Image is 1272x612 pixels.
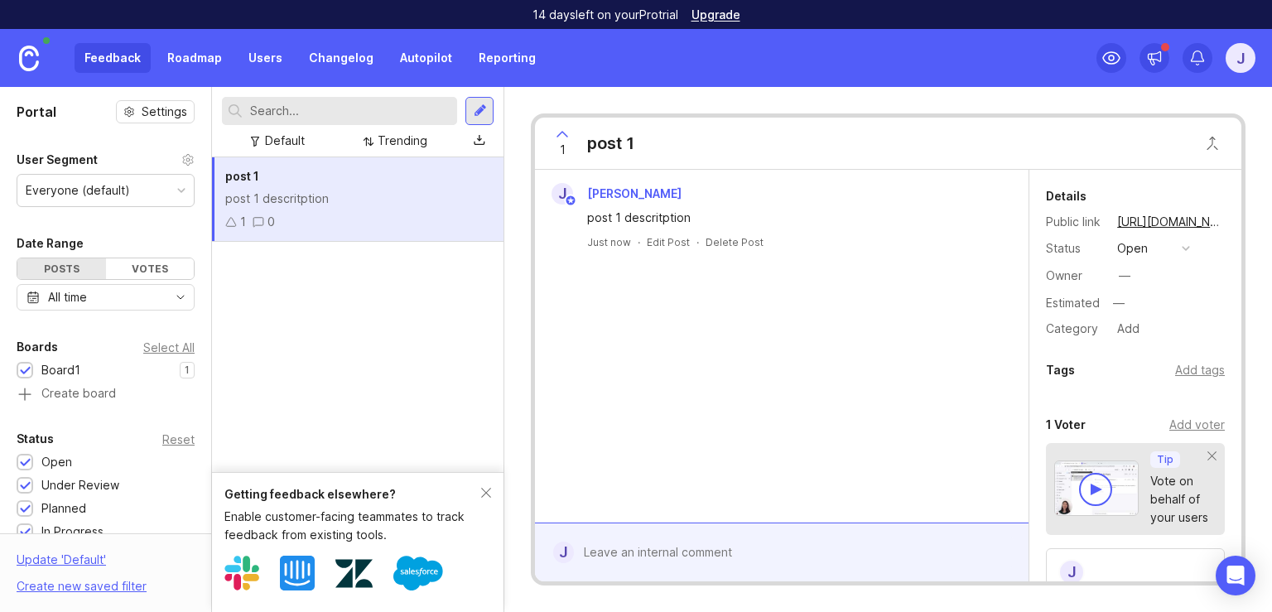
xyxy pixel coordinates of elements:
[647,235,690,249] div: Edit Post
[17,234,84,253] div: Date Range
[185,364,190,377] p: 1
[1175,361,1225,379] div: Add tags
[224,485,481,504] div: Getting feedback elsewhere?
[335,555,373,592] img: Zendesk logo
[1046,320,1104,338] div: Category
[532,7,678,23] p: 14 days left on your Pro trial
[1058,559,1085,585] div: j
[1046,415,1086,435] div: 1 Voter
[106,258,195,279] div: Votes
[552,183,573,205] div: j
[41,361,80,379] div: Board1
[587,209,995,227] div: post 1 descritption
[1046,297,1100,309] div: Estimated
[17,429,54,449] div: Status
[638,235,640,249] div: ·
[691,9,740,21] a: Upgrade
[1046,239,1104,258] div: Status
[469,43,546,73] a: Reporting
[265,132,305,150] div: Default
[1112,318,1144,340] div: Add
[553,542,574,563] div: j
[240,213,246,231] div: 1
[390,43,462,73] a: Autopilot
[116,100,195,123] button: Settings
[1157,453,1173,466] p: Tip
[19,46,39,71] img: Canny Home
[299,43,383,73] a: Changelog
[162,435,195,444] div: Reset
[565,195,577,207] img: member badge
[1150,472,1208,527] div: Vote on behalf of your users
[1104,318,1144,340] a: Add
[1119,267,1130,285] div: —
[17,102,56,122] h1: Portal
[41,523,104,541] div: In Progress
[17,388,195,402] a: Create board
[17,577,147,595] div: Create new saved filter
[41,453,72,471] div: Open
[1046,360,1075,380] div: Tags
[1108,292,1130,314] div: —
[224,556,259,590] img: Slack logo
[17,150,98,170] div: User Segment
[225,190,490,208] div: post 1 descritption
[587,235,631,249] a: Just now
[1046,213,1104,231] div: Public link
[17,551,106,577] div: Update ' Default '
[26,181,130,200] div: Everyone (default)
[1216,556,1255,595] div: Open Intercom Messenger
[1046,186,1086,206] div: Details
[696,235,699,249] div: ·
[41,499,86,518] div: Planned
[1196,127,1229,160] button: Close button
[587,132,634,155] div: post 1
[1226,43,1255,73] button: j
[587,186,682,200] span: [PERSON_NAME]
[212,157,503,242] a: post 1post 1 descritption10
[167,291,194,304] svg: toggle icon
[250,102,450,120] input: Search...
[143,343,195,352] div: Select All
[41,476,119,494] div: Under Review
[48,288,87,306] div: All time
[238,43,292,73] a: Users
[1054,460,1139,516] img: video-thumbnail-vote-d41b83416815613422e2ca741bf692cc.jpg
[142,104,187,120] span: Settings
[1046,267,1104,285] div: Owner
[1112,211,1225,233] a: [URL][DOMAIN_NAME]
[393,548,443,598] img: Salesforce logo
[224,508,481,544] div: Enable customer-facing teammates to track feedback from existing tools.
[280,556,315,590] img: Intercom logo
[378,132,427,150] div: Trending
[17,258,106,279] div: Posts
[267,213,275,231] div: 0
[1169,416,1225,434] div: Add voter
[706,235,764,249] div: Delete Post
[542,183,695,205] a: j[PERSON_NAME]
[1117,239,1148,258] div: open
[225,169,259,183] span: post 1
[560,141,566,159] span: 1
[17,337,58,357] div: Boards
[157,43,232,73] a: Roadmap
